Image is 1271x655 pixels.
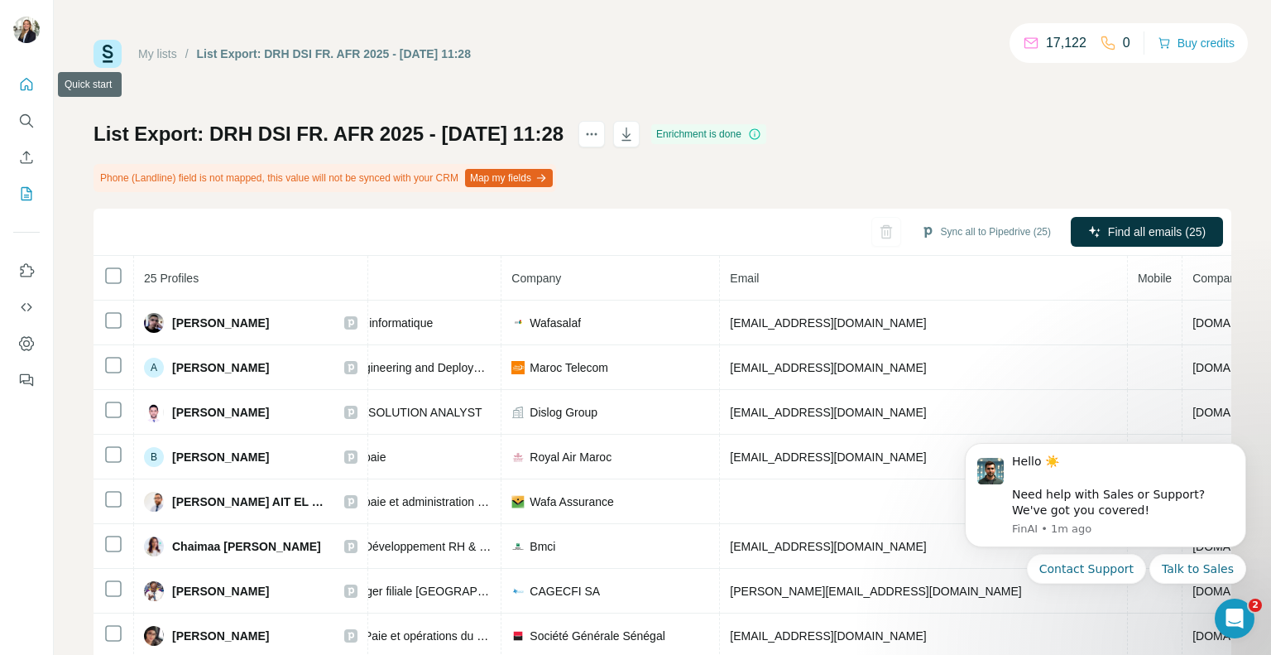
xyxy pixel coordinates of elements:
[293,629,527,643] span: Responsable Paie et opérations du personnel
[909,219,1062,244] button: Sync all to Pipedrive (25)
[511,585,525,598] img: company-logo
[94,121,564,147] h1: List Export: DRH DSI FR. AFR 2025 - [DATE] 11:28
[511,316,525,330] img: company-logo
[730,450,926,464] span: [EMAIL_ADDRESS][DOMAIN_NAME]
[293,406,482,419] span: IT BUSINESS SOLUTION ANALYST
[1138,272,1172,285] span: Mobile
[94,164,556,192] div: Phone (Landline) field is not mapped, this value will not be synced with your CRM
[94,40,122,68] img: Surfe Logo
[293,540,560,553] span: Responsable Développement RH & Organisationnel
[530,404,597,421] span: Dislog Group
[293,585,536,598] span: Country Manager filiale [GEOGRAPHIC_DATA]
[13,179,40,209] button: My lists
[144,358,164,378] div: A
[13,70,40,99] button: Quick start
[511,495,525,508] img: company-logo
[172,404,269,421] span: [PERSON_NAME]
[1071,217,1223,247] button: Find all emails (25)
[940,423,1271,647] iframe: Intercom notifications message
[13,142,40,172] button: Enrich CSV
[730,361,926,374] span: [EMAIL_ADDRESS][DOMAIN_NAME]
[172,449,269,465] span: [PERSON_NAME]
[172,583,269,600] span: [PERSON_NAME]
[1249,599,1262,612] span: 2
[511,450,525,464] img: company-logo
[1046,33,1086,53] p: 17,122
[651,124,766,144] div: Enrichment is done
[530,449,612,465] span: Royal Air Maroc
[465,169,553,187] button: Map my fields
[511,272,561,285] span: Company
[511,361,525,374] img: company-logo
[530,359,608,376] span: Maroc Telecom
[172,494,328,510] span: [PERSON_NAME] AIT EL FILALI
[13,329,40,359] button: Dashboard
[511,540,525,553] img: company-logo
[530,583,600,600] span: CAGECFI SA
[293,361,499,374] span: Director of Engineering and Deployment
[172,628,269,644] span: [PERSON_NAME]
[1215,599,1254,638] iframe: Intercom live chat
[185,46,189,62] li: /
[293,495,494,508] span: Responsable paie et administration RH
[578,121,605,147] button: actions
[13,106,40,136] button: Search
[144,537,164,556] img: Avatar
[144,402,164,422] img: Avatar
[144,447,164,467] div: B
[511,629,525,643] img: company-logo
[530,494,613,510] span: Wafa Assurance
[730,629,926,643] span: [EMAIL_ADDRESS][DOMAIN_NAME]
[530,628,664,644] span: Société Générale Sénégal
[172,315,269,331] span: [PERSON_NAME]
[13,365,40,395] button: Feedback
[1158,31,1235,55] button: Buy credits
[172,359,269,376] span: [PERSON_NAME]
[172,538,321,555] span: Chaimaa [PERSON_NAME]
[730,540,926,553] span: [EMAIL_ADDRESS][DOMAIN_NAME]
[530,315,581,331] span: Wafasalaf
[730,406,926,419] span: [EMAIL_ADDRESS][DOMAIN_NAME]
[144,492,164,512] img: Avatar
[1123,33,1130,53] p: 0
[144,313,164,333] img: Avatar
[1108,224,1206,240] span: Find all emails (25)
[138,47,177,60] a: My lists
[730,316,926,330] span: [EMAIL_ADDRESS][DOMAIN_NAME]
[13,256,40,286] button: Use Surfe on LinkedIn
[13,292,40,322] button: Use Surfe API
[530,538,555,555] span: Bmci
[144,626,164,646] img: Avatar
[197,46,471,62] div: List Export: DRH DSI FR. AFR 2025 - [DATE] 11:28
[730,585,1021,598] span: [PERSON_NAME][EMAIL_ADDRESS][DOMAIN_NAME]
[144,581,164,601] img: Avatar
[13,17,40,43] img: Avatar
[730,272,759,285] span: Email
[144,272,199,285] span: 25 Profiles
